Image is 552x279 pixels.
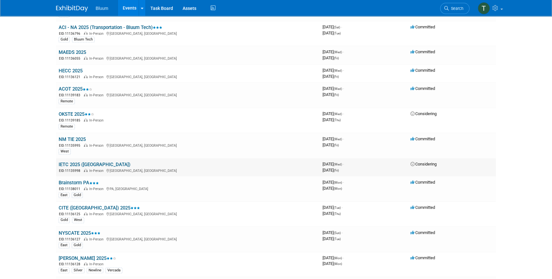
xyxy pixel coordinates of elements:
span: EID: 11139185 [59,119,83,122]
span: (Mon) [334,256,342,260]
span: [DATE] [323,162,344,166]
span: (Fri) [334,143,339,147]
span: (Fri) [334,75,339,78]
span: Committed [410,25,435,29]
span: [DATE] [323,25,342,29]
span: In-Person [89,262,105,266]
span: EID: 11136128 [59,262,83,266]
span: [DATE] [323,186,342,191]
span: [DATE] [323,117,341,122]
span: (Thu) [334,118,341,122]
div: East [59,242,69,248]
div: Gold [59,37,70,42]
a: OKSTE 2025 [59,111,94,117]
span: [DATE] [323,31,341,35]
img: ExhibitDay [56,5,88,12]
span: - [342,230,343,235]
span: (Sun) [334,231,341,235]
span: (Fri) [334,169,339,172]
span: - [341,25,342,29]
span: EID: 11139183 [59,93,83,97]
span: (Mon) [334,187,342,190]
span: EID: 11135995 [59,144,83,147]
span: (Wed) [334,50,342,54]
img: In-Person Event [84,187,88,190]
span: - [343,68,344,73]
div: Bluum Tech [72,37,95,42]
div: West [72,217,84,223]
span: - [343,162,344,166]
div: Newline [87,268,103,273]
span: Committed [410,136,435,141]
div: [GEOGRAPHIC_DATA], [GEOGRAPHIC_DATA] [59,74,317,79]
span: [DATE] [323,136,344,141]
span: - [343,111,344,116]
span: Committed [410,180,435,185]
span: In-Person [89,212,105,216]
img: In-Person Event [84,212,88,215]
span: (Wed) [334,69,342,72]
img: In-Person Event [84,262,88,265]
span: In-Person [89,237,105,241]
span: EID: 11136125 [59,212,83,216]
a: Brainstorm PA [59,180,99,186]
span: (Sat) [334,26,340,29]
div: [GEOGRAPHIC_DATA], [GEOGRAPHIC_DATA] [59,92,317,98]
span: [DATE] [323,211,341,216]
span: Committed [410,68,435,73]
span: (Wed) [334,137,342,141]
span: (Mon) [334,262,342,266]
img: Taylor Bradley [478,2,490,14]
a: ACI - NA 2025 (Transportation - Bluum Tech) [59,25,162,30]
span: - [343,136,344,141]
div: East [59,268,69,273]
div: [GEOGRAPHIC_DATA], [GEOGRAPHIC_DATA] [59,55,317,61]
span: Bluum [96,6,108,11]
span: [DATE] [323,236,341,241]
a: HECC 2025 [59,68,83,74]
span: (Wed) [334,163,342,166]
span: (Mon) [334,181,342,184]
div: PA, [GEOGRAPHIC_DATA] [59,186,317,191]
span: EID: 11135998 [59,169,83,173]
img: In-Person Event [84,169,88,172]
span: Considering [410,162,437,166]
span: [DATE] [323,55,339,60]
span: (Tue) [334,206,341,209]
div: Remote [59,99,75,104]
div: Vercada [105,268,122,273]
span: EID: 11136796 [59,32,83,35]
div: Remote [59,124,75,129]
span: In-Person [89,75,105,79]
img: In-Person Event [84,93,88,96]
span: (Tue) [334,32,341,35]
div: Gold [59,217,70,223]
div: Gold [72,242,83,248]
span: [DATE] [323,261,342,266]
span: (Tue) [334,237,341,241]
img: In-Person Event [84,118,88,121]
span: Committed [410,86,435,91]
span: EID: 11136121 [59,75,83,79]
a: ACOT 2025 [59,86,92,92]
span: Committed [410,255,435,260]
span: (Thu) [334,212,341,216]
span: Committed [410,230,435,235]
a: CITE ([GEOGRAPHIC_DATA]) 2025 [59,205,140,211]
span: (Fri) [334,93,339,97]
span: [DATE] [323,111,344,116]
span: (Wed) [334,87,342,91]
div: [GEOGRAPHIC_DATA], [GEOGRAPHIC_DATA] [59,168,317,173]
span: [DATE] [323,205,343,210]
div: [GEOGRAPHIC_DATA], [GEOGRAPHIC_DATA] [59,143,317,148]
span: Considering [410,111,437,116]
img: In-Person Event [84,143,88,147]
span: [DATE] [323,86,344,91]
span: EID: 11138011 [59,187,83,191]
span: Search [449,6,463,11]
span: EID: 11136127 [59,238,83,241]
span: [DATE] [323,180,344,185]
a: MAEDS 2025 [59,49,86,55]
div: Silver [72,268,84,273]
div: [GEOGRAPHIC_DATA], [GEOGRAPHIC_DATA] [59,236,317,242]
